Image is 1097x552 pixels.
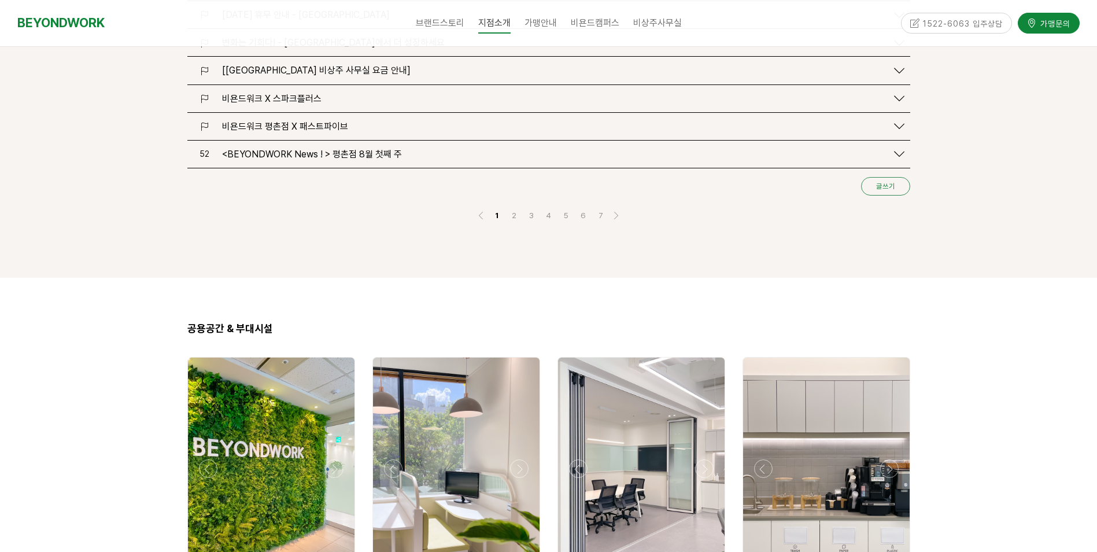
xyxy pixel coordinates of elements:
[1037,16,1070,28] span: 가맹문의
[559,208,573,222] a: 5
[478,13,511,34] span: 지점소개
[633,17,682,28] span: 비상주사무실
[571,17,619,28] span: 비욘드캠퍼스
[222,149,402,160] span: <BEYONDWORK News ! > 평촌점 8월 첫째 주
[594,208,608,222] a: 7
[187,322,273,334] span: 공용공간 & 부대시설
[17,12,105,34] a: BEYONDWORK
[409,9,471,38] a: 브랜드스토리
[222,65,411,76] span: [[GEOGRAPHIC_DATA] 비상주 사무실 요금 안내]
[471,9,518,38] a: 지점소개
[222,93,322,104] span: 비욘드워크 X 스파크플러스
[525,208,538,222] a: 3
[222,121,348,132] span: 비욘드워크 평촌점 X 패스트파이브
[518,9,564,38] a: 가맹안내
[416,17,464,28] span: 브랜드스토리
[861,177,910,196] a: 글쓰기
[525,17,557,28] span: 가맹안내
[490,208,504,222] a: 1
[542,208,556,222] a: 4
[626,9,689,38] a: 비상주사무실
[564,9,626,38] a: 비욘드캠퍼스
[200,149,209,159] span: 52
[507,208,521,222] a: 2
[1018,12,1080,32] a: 가맹문의
[577,208,590,222] a: 6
